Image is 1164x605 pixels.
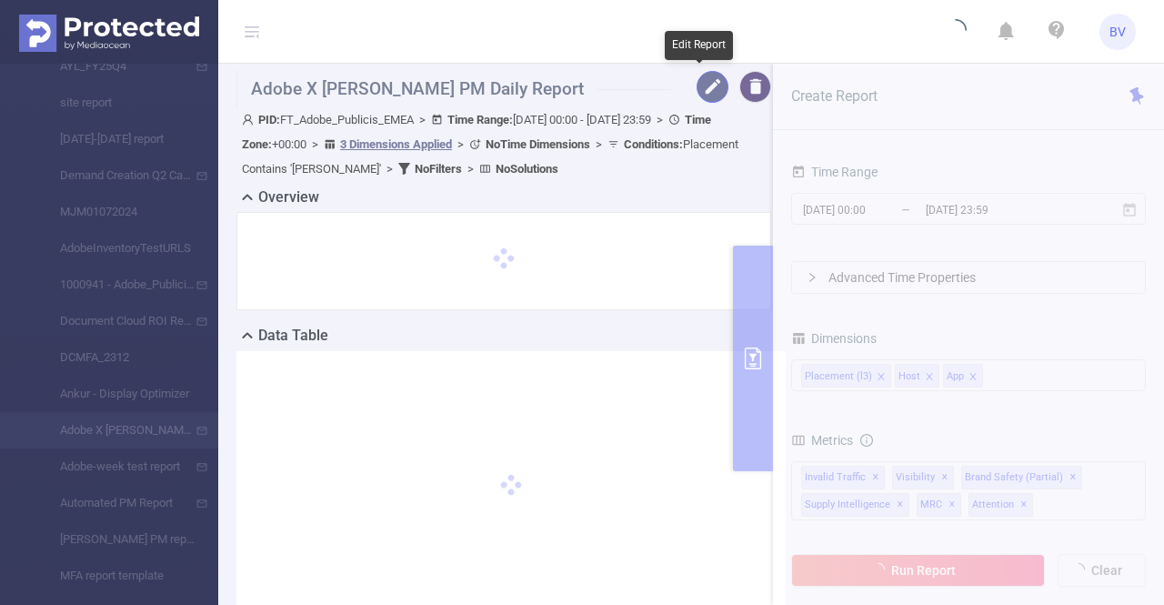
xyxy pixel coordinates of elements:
[414,113,431,126] span: >
[242,113,738,176] span: FT_Adobe_Publicis_EMEA [DATE] 00:00 - [DATE] 23:59 +00:00
[258,113,280,126] b: PID:
[452,137,469,151] span: >
[496,162,558,176] b: No Solutions
[242,114,258,126] i: icon: user
[236,71,671,107] h1: Adobe X [PERSON_NAME] PM Daily Report
[624,137,683,151] b: Conditions :
[258,187,319,208] h2: Overview
[306,137,324,151] span: >
[447,113,513,126] b: Time Range:
[486,137,590,151] b: No Time Dimensions
[462,162,479,176] span: >
[665,31,733,60] div: Edit Report
[590,137,607,151] span: >
[945,19,967,45] i: icon: loading
[1109,14,1126,50] span: BV
[651,113,668,126] span: >
[340,137,452,151] u: 3 Dimensions Applied
[381,162,398,176] span: >
[258,325,328,347] h2: Data Table
[415,162,462,176] b: No Filters
[19,15,199,52] img: Protected Media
